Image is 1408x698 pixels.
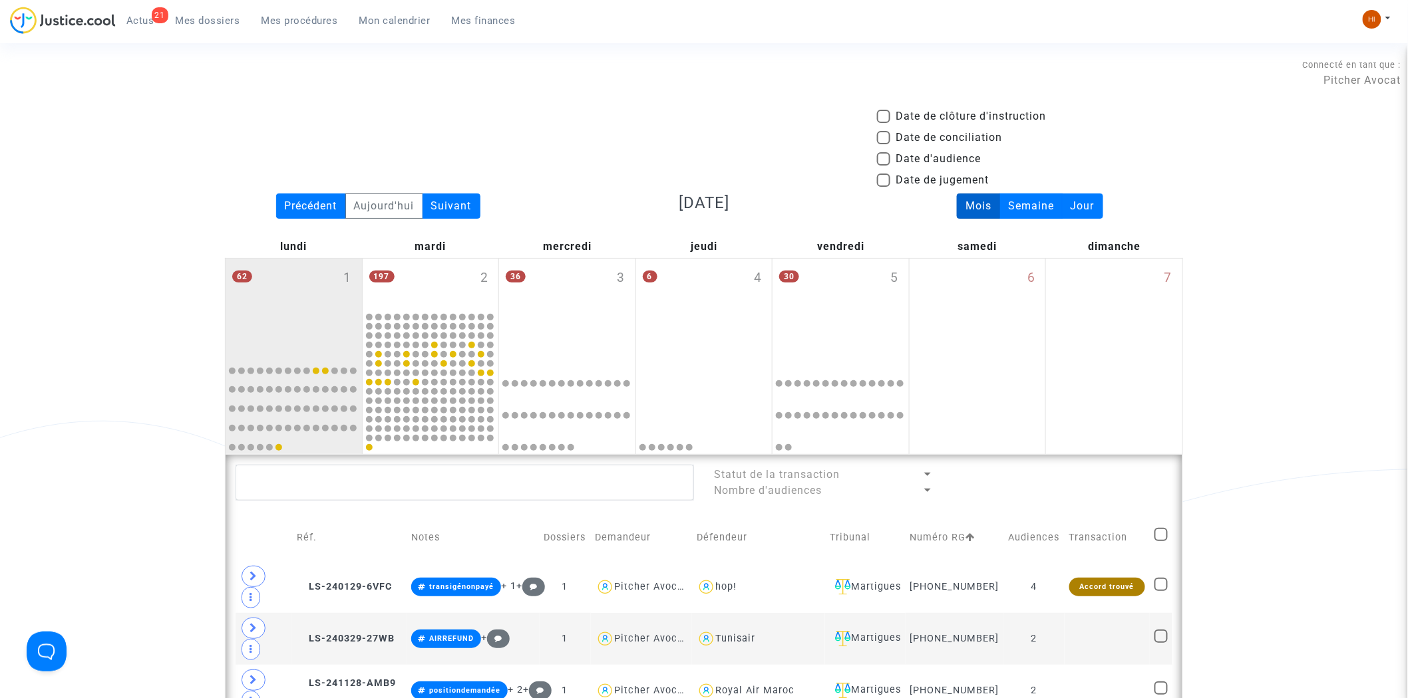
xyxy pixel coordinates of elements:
div: Jour [1062,193,1103,219]
span: 36 [506,271,526,283]
div: lundi décembre 1, 62 events, click to expand [226,259,362,354]
td: 1 [540,613,591,665]
div: Martigues [830,579,901,595]
span: Connecté en tant que : [1303,60,1401,70]
span: LS-240129-6VFC [297,581,392,592]
span: Mon calendrier [359,15,431,27]
div: vendredi [773,235,910,258]
span: 30 [779,271,799,283]
div: vendredi décembre 5, 30 events, click to expand [773,259,909,354]
span: Mes procédures [262,15,338,27]
span: LS-241128-AMB9 [297,677,396,689]
span: 5 [891,269,899,288]
img: icon-user.svg [697,630,716,649]
div: Tunisair [716,633,756,644]
div: dimanche [1046,235,1183,258]
span: Nombre d'audiences [714,484,822,497]
img: icon-user.svg [596,630,615,649]
div: Martigues [830,631,901,647]
div: Précédent [276,193,346,219]
td: Numéro RG [906,514,1004,561]
div: hop! [716,581,737,592]
div: mardi décembre 2, 197 events, click to expand [363,259,499,310]
span: 6 [1027,269,1035,288]
img: icon-user.svg [596,578,615,597]
td: Notes [407,514,540,561]
div: dimanche décembre 7 [1046,259,1182,454]
div: Semaine [999,193,1063,219]
td: Réf. [292,514,406,561]
img: fc99b196863ffcca57bb8fe2645aafd9 [1363,10,1381,29]
span: Date d'audience [896,151,981,167]
div: Pitcher Avocat [615,633,688,644]
span: Mes finances [452,15,516,27]
td: 4 [1004,561,1065,613]
div: Aujourd'hui [345,193,423,219]
span: Mes dossiers [176,15,240,27]
span: 62 [232,271,252,283]
div: mercredi décembre 3, 36 events, click to expand [499,259,635,354]
span: + 1 [501,580,516,592]
div: Pitcher Avocat [615,581,688,592]
div: Mois [957,193,1000,219]
span: Date de conciliation [896,130,1002,146]
span: 197 [369,271,395,283]
div: Accord trouvé [1069,578,1145,596]
span: AIRREFUND [430,634,474,643]
span: LS-240329-27WB [297,633,395,644]
span: Statut de la transaction [714,468,840,481]
span: Date de clôture d'instruction [896,108,1046,124]
img: icon-user.svg [697,578,716,597]
span: positiondemandée [430,686,501,695]
div: mardi [362,235,499,258]
div: 21 [152,7,168,23]
div: Suivant [423,193,480,219]
td: Transaction [1065,514,1150,561]
span: 2 [480,269,488,288]
td: [PHONE_NUMBER] [906,613,1004,665]
span: + [523,684,552,695]
span: Actus [126,15,154,27]
div: Royal Air Maroc [716,685,795,696]
div: samedi décembre 6 [910,259,1046,454]
span: 3 [617,269,625,288]
td: Défendeur [692,514,825,561]
td: 1 [540,561,591,613]
div: jeudi décembre 4, 6 events, click to expand [636,259,773,354]
span: + 2 [508,684,523,695]
td: Dossiers [540,514,591,561]
span: + [516,580,545,592]
td: Tribunal [825,514,906,561]
span: 7 [1164,269,1172,288]
span: transigénonpayé [430,582,494,591]
span: Date de jugement [896,172,989,188]
td: Demandeur [591,514,692,561]
div: samedi [910,235,1047,258]
div: jeudi [635,235,773,258]
span: + [481,632,510,643]
img: icon-faciliter-sm.svg [835,631,851,647]
div: mercredi [498,235,635,258]
span: 6 [643,271,657,283]
span: 4 [754,269,762,288]
img: jc-logo.svg [10,7,116,34]
div: Pitcher Avocat [615,685,688,696]
td: 2 [1004,613,1065,665]
td: [PHONE_NUMBER] [906,561,1004,613]
iframe: Help Scout Beacon - Open [27,632,67,671]
img: icon-faciliter-sm.svg [835,579,851,595]
td: Audiences [1004,514,1065,561]
div: lundi [225,235,362,258]
h3: [DATE] [551,193,857,213]
span: 1 [344,269,352,288]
